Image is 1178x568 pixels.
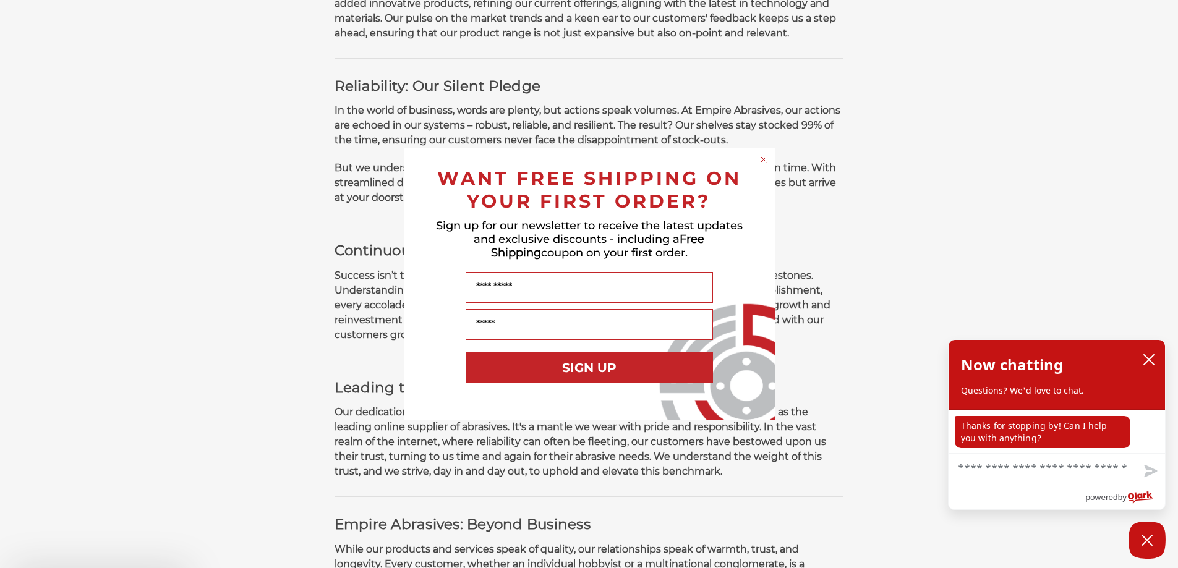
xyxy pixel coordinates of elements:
span: powered [1085,490,1117,505]
div: olark chatbox [948,339,1166,510]
span: by [1118,490,1127,505]
button: Close dialog [758,153,770,166]
button: Send message [1134,457,1165,486]
p: Questions? We'd love to chat. [961,384,1153,397]
a: Powered by Olark [1085,486,1165,509]
div: chat [949,410,1165,453]
span: Sign up for our newsletter to receive the latest updates and exclusive discounts - including a co... [436,219,743,260]
button: close chatbox [1139,350,1159,369]
p: Thanks for stopping by! Can I help you with anything? [955,416,1130,448]
button: SIGN UP [466,352,713,383]
span: WANT FREE SHIPPING ON YOUR FIRST ORDER? [437,167,741,213]
span: Free Shipping [491,232,705,260]
button: Close Chatbox [1129,522,1166,559]
h2: Now chatting [961,352,1063,377]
